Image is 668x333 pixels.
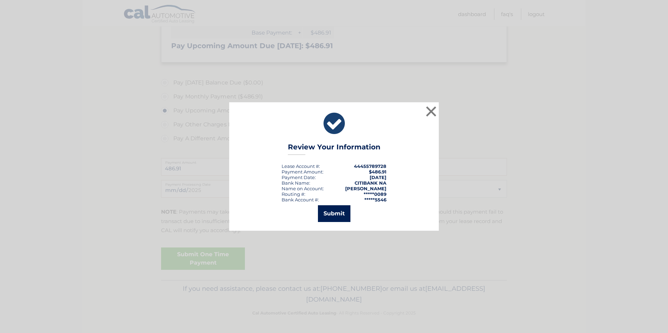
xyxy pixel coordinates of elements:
div: : [282,175,316,180]
div: Bank Account #: [282,197,319,202]
button: × [424,104,438,118]
strong: CITIBANK NA [355,180,386,186]
button: Submit [318,205,350,222]
div: Bank Name: [282,180,310,186]
div: Payment Amount: [282,169,324,175]
div: Routing #: [282,191,305,197]
div: Name on Account: [282,186,324,191]
strong: 44455789728 [354,163,386,169]
strong: [PERSON_NAME] [345,186,386,191]
span: [DATE] [370,175,386,180]
span: $486.91 [369,169,386,175]
span: Payment Date [282,175,315,180]
div: Lease Account #: [282,163,320,169]
h3: Review Your Information [288,143,380,155]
